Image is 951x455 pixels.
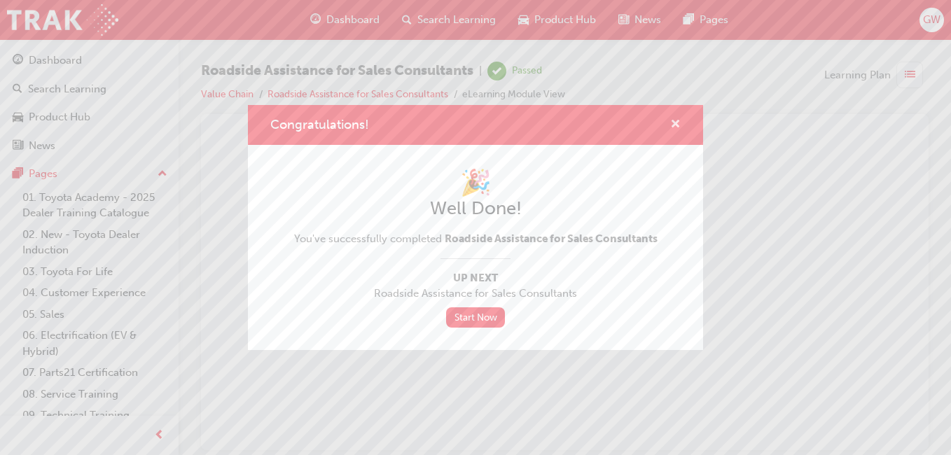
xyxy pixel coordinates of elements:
[294,167,658,198] h1: 🎉
[248,105,703,349] div: Congratulations!
[670,119,681,132] span: cross-icon
[446,307,505,328] a: Start Now
[670,116,681,134] button: cross-icon
[445,232,658,245] span: Roadside Assistance for Sales Consultants
[294,231,658,247] span: You've successfully completed
[294,197,658,220] h2: Well Done!
[6,11,700,74] p: The content has ended. You may close this window.
[294,270,658,286] span: Up Next
[294,286,658,302] span: Roadside Assistance for Sales Consultants
[270,117,369,132] span: Congratulations!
